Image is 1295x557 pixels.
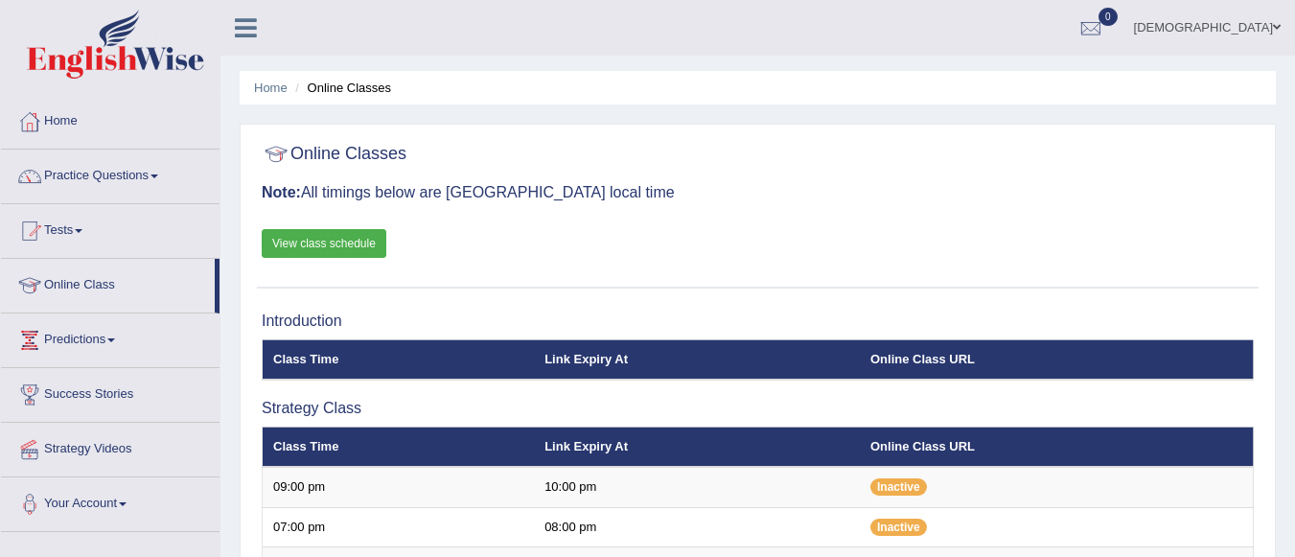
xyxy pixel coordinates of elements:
[534,507,860,547] td: 08:00 pm
[1,423,220,471] a: Strategy Videos
[263,339,535,380] th: Class Time
[262,229,386,258] a: View class schedule
[263,507,535,547] td: 07:00 pm
[534,467,860,507] td: 10:00 pm
[290,79,391,97] li: Online Classes
[870,519,927,536] span: Inactive
[1098,8,1118,26] span: 0
[262,184,301,200] b: Note:
[1,150,220,197] a: Practice Questions
[1,204,220,252] a: Tests
[860,339,1254,380] th: Online Class URL
[262,140,406,169] h2: Online Classes
[263,427,535,467] th: Class Time
[1,368,220,416] a: Success Stories
[860,427,1254,467] th: Online Class URL
[1,259,215,307] a: Online Class
[1,95,220,143] a: Home
[870,478,927,496] span: Inactive
[262,313,1254,330] h3: Introduction
[254,81,288,95] a: Home
[263,467,535,507] td: 09:00 pm
[1,313,220,361] a: Predictions
[534,427,860,467] th: Link Expiry At
[534,339,860,380] th: Link Expiry At
[262,400,1254,417] h3: Strategy Class
[1,477,220,525] a: Your Account
[262,184,1254,201] h3: All timings below are [GEOGRAPHIC_DATA] local time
